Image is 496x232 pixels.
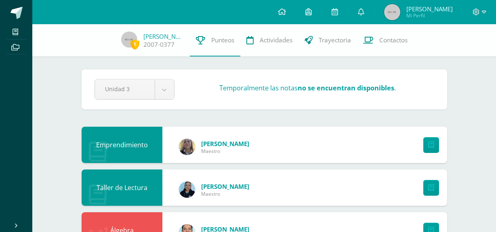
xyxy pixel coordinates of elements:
span: Maestro [201,148,249,155]
a: [PERSON_NAME] [201,182,249,190]
span: Contactos [379,36,408,44]
span: Maestro [201,190,249,197]
a: Actividades [240,24,298,56]
a: Contactos [357,24,414,56]
span: Unidad 3 [105,79,145,98]
span: Mi Perfil [406,12,453,19]
strong: no se encuentran disponibles [298,83,394,92]
img: 45x45 [121,31,137,48]
div: Emprendimiento [82,127,162,163]
a: [PERSON_NAME] [201,140,249,148]
a: Punteos [190,24,240,56]
a: [PERSON_NAME] [143,32,184,40]
img: c96224e79309de7917ae934cbb5c0b01.png [179,139,195,155]
span: 1 [130,39,139,49]
span: [PERSON_NAME] [406,5,453,13]
span: Punteos [211,36,234,44]
a: Trayectoria [298,24,357,56]
img: 9587b11a6988a136ca9b298a8eab0d3f.png [179,182,195,198]
img: 45x45 [384,4,400,20]
h3: Temporalmente las notas . [219,83,396,92]
span: Actividades [260,36,292,44]
a: 2007-0377 [143,40,174,49]
a: Unidad 3 [95,79,174,99]
span: Trayectoria [319,36,351,44]
div: Taller de Lectura [82,169,162,206]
